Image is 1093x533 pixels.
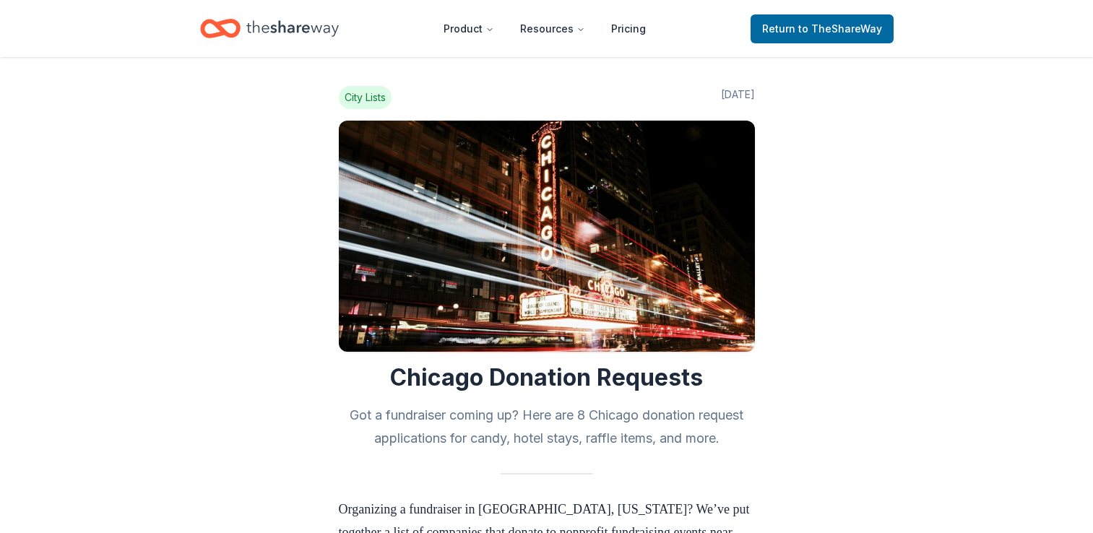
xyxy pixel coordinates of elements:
[339,363,755,392] h1: Chicago Donation Requests
[432,14,506,43] button: Product
[600,14,657,43] a: Pricing
[339,404,755,450] h2: Got a fundraiser coming up? Here are 8 Chicago donation request applications for candy, hotel sta...
[798,22,882,35] span: to TheShareWay
[200,12,339,45] a: Home
[432,12,657,45] nav: Main
[339,121,755,352] img: Image for Chicago Donation Requests
[721,86,755,109] span: [DATE]
[339,86,392,109] span: City Lists
[762,20,882,38] span: Return
[751,14,894,43] a: Returnto TheShareWay
[509,14,597,43] button: Resources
